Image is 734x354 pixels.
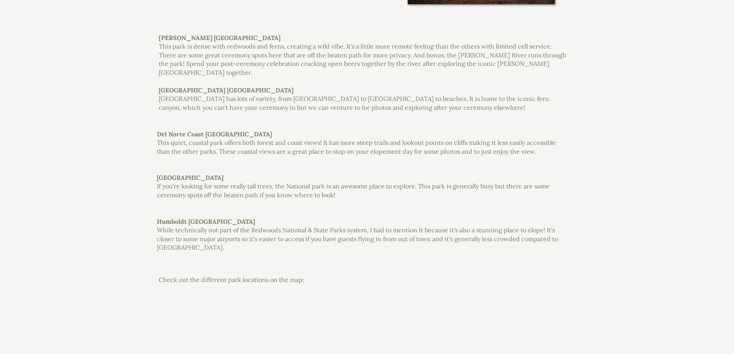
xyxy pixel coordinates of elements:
[157,130,272,138] b: Del Norte Coast [GEOGRAPHIC_DATA]
[157,217,566,253] p: While technically not part of the Redwoods National & State Parks system, I had to mention it bec...
[157,174,223,181] b: [GEOGRAPHIC_DATA]
[159,86,568,113] p: [GEOGRAPHIC_DATA] has lots of variety, from [GEOGRAPHIC_DATA] to [GEOGRAPHIC_DATA] to beaches. It...
[157,218,255,225] b: Humboldt [GEOGRAPHIC_DATA]
[159,34,568,69] p: This park is dense with redwoods and ferns, creating a wild vibe. It's a little more remote feeli...
[157,173,566,201] p: If you're looking for some really tall trees, the National park is an awesome place to explore. T...
[159,34,280,42] b: [PERSON_NAME] [GEOGRAPHIC_DATA]
[159,275,333,284] p: Check out the different park locations on the map:
[157,130,566,157] p: This quiet, coastal park offers both forest and coast views! It has more steep trails and lookout...
[159,86,294,94] b: [GEOGRAPHIC_DATA] [GEOGRAPHIC_DATA]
